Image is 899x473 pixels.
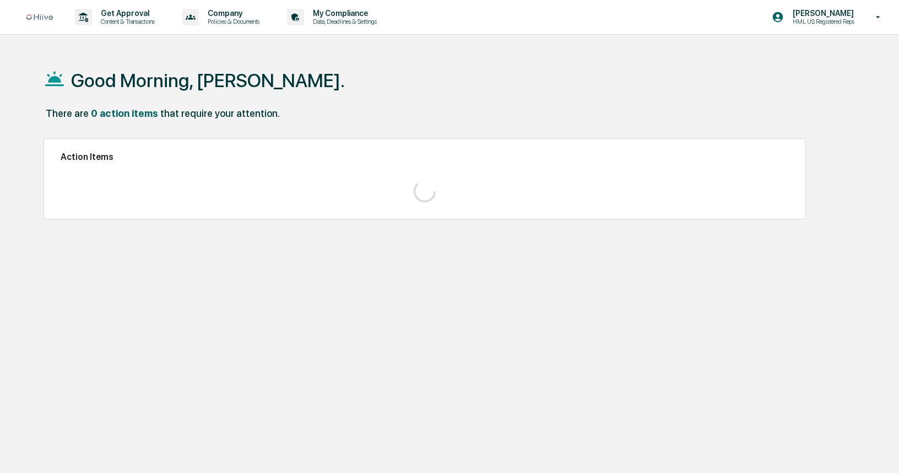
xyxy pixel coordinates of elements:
[91,108,158,119] div: 0 action items
[199,9,265,18] p: Company
[304,18,382,25] p: Data, Deadlines & Settings
[71,69,345,92] h1: Good Morning, [PERSON_NAME].
[199,18,265,25] p: Policies & Documents
[92,9,160,18] p: Get Approval
[26,14,53,20] img: logo
[61,152,789,162] h2: Action Items
[784,18,860,25] p: HML US Registered Reps
[46,108,89,119] div: There are
[160,108,280,119] div: that require your attention.
[304,9,382,18] p: My Compliance
[92,18,160,25] p: Content & Transactions
[784,9,860,18] p: [PERSON_NAME]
